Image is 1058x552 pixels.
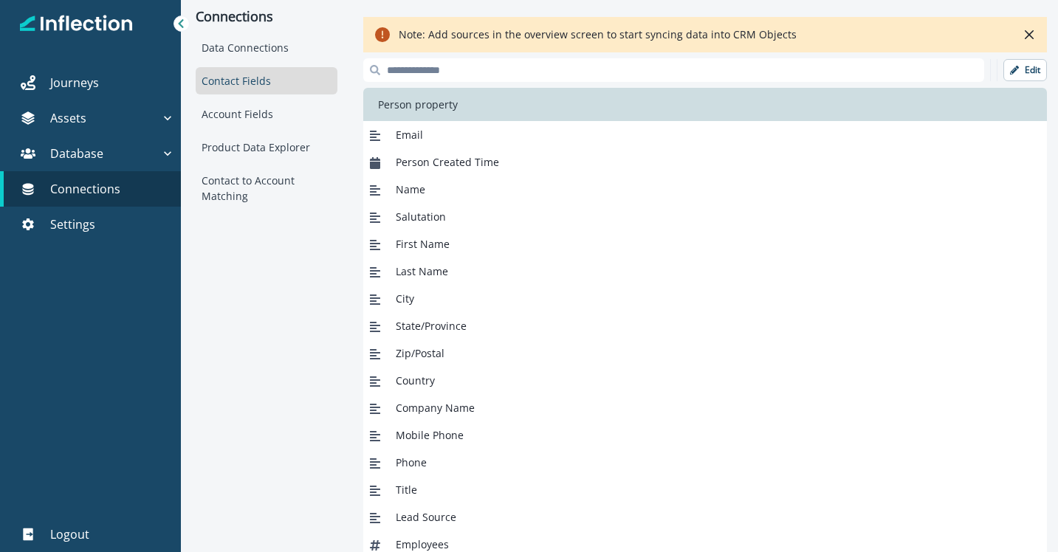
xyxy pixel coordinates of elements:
p: Person property [372,97,464,112]
span: First Name [396,236,450,252]
span: City [396,291,414,306]
span: Email [396,127,423,142]
div: Account Fields [196,100,337,128]
button: Edit [1003,59,1047,81]
span: Title [396,482,417,497]
p: Journeys [50,74,99,92]
p: Connections [196,9,337,25]
span: Last Name [396,263,448,279]
span: Country [396,373,435,388]
span: Zip/Postal [396,345,444,361]
div: Data Connections [196,34,337,61]
span: Name [396,182,425,197]
span: Lead Source [396,509,456,525]
div: Product Data Explorer [196,134,337,161]
button: Close [1017,23,1041,46]
div: Contact Fields [196,67,337,94]
div: Note: Add sources in the overview screen to start syncing data into CRM Objects [399,26,797,44]
p: Settings [50,215,95,233]
p: Connections [50,180,120,198]
p: Logout [50,525,89,543]
span: Company Name [396,400,475,415]
p: Database [50,145,103,162]
span: Mobile Phone [396,427,464,443]
p: Edit [1025,65,1040,75]
div: Contact to Account Matching [196,167,337,210]
img: Inflection [20,13,133,34]
span: Salutation [396,209,446,224]
p: Assets [50,109,86,127]
span: Phone [396,455,427,470]
span: Employees [396,537,449,552]
span: Person Created Time [396,154,499,170]
span: State/Province [396,318,467,334]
